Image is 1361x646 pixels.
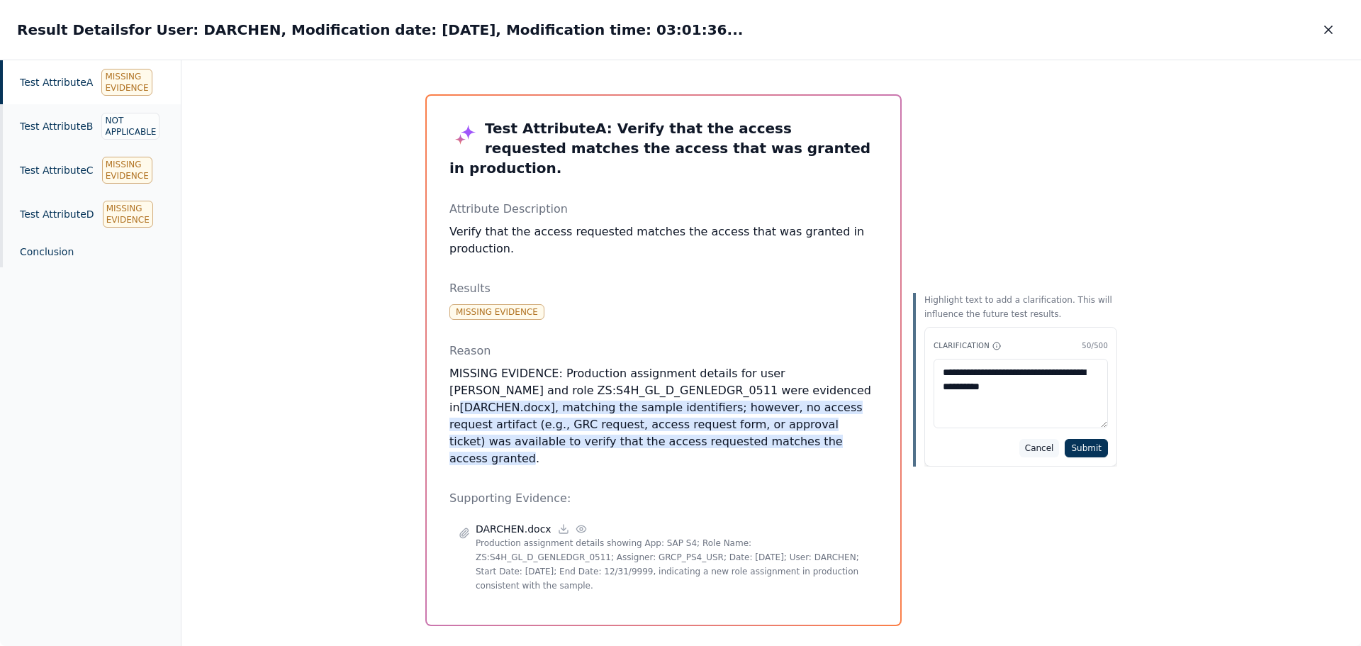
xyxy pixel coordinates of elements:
[449,118,878,178] h3: Test Attribute A : Verify that the access requested matches the access that was granted in produc...
[17,20,743,40] h2: Result Details for User: DARCHEN, Modification date: [DATE], Modification time: 03:01:36...
[102,157,152,184] div: Missing Evidence
[557,523,570,535] a: Download file
[103,201,153,228] div: Missing Evidence
[449,280,878,297] p: Results
[101,113,159,140] div: Not Applicable
[934,340,990,352] span: Clarification
[449,343,878,360] p: Reason
[449,223,878,257] p: Verify that the access requested matches the access that was granted in production.
[476,536,868,593] p: Production assignment details showing App: SAP S4; Role Name: ZS:S4H_GL_D_GENLEDGR_0511; Assigner...
[449,401,863,465] span: [DARCHEN.docx], matching the sample identifiers; however, no access request artifact (e.g., GRC r...
[449,490,878,507] p: Supporting Evidence:
[449,304,544,320] div: Missing Evidence
[476,522,551,536] p: DARCHEN.docx
[924,293,1117,321] p: Highlight text to add a clarification. This will influence the future test results.
[449,365,878,467] p: MISSING EVIDENCE: Production assignment details for user [PERSON_NAME] and role ZS:S4H_GL_D_GENLE...
[1019,439,1060,457] button: Cancel
[1065,439,1108,457] button: Submit
[1082,342,1108,350] span: 50 /500
[449,201,878,218] p: Attribute Description
[101,69,152,96] div: Missing Evidence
